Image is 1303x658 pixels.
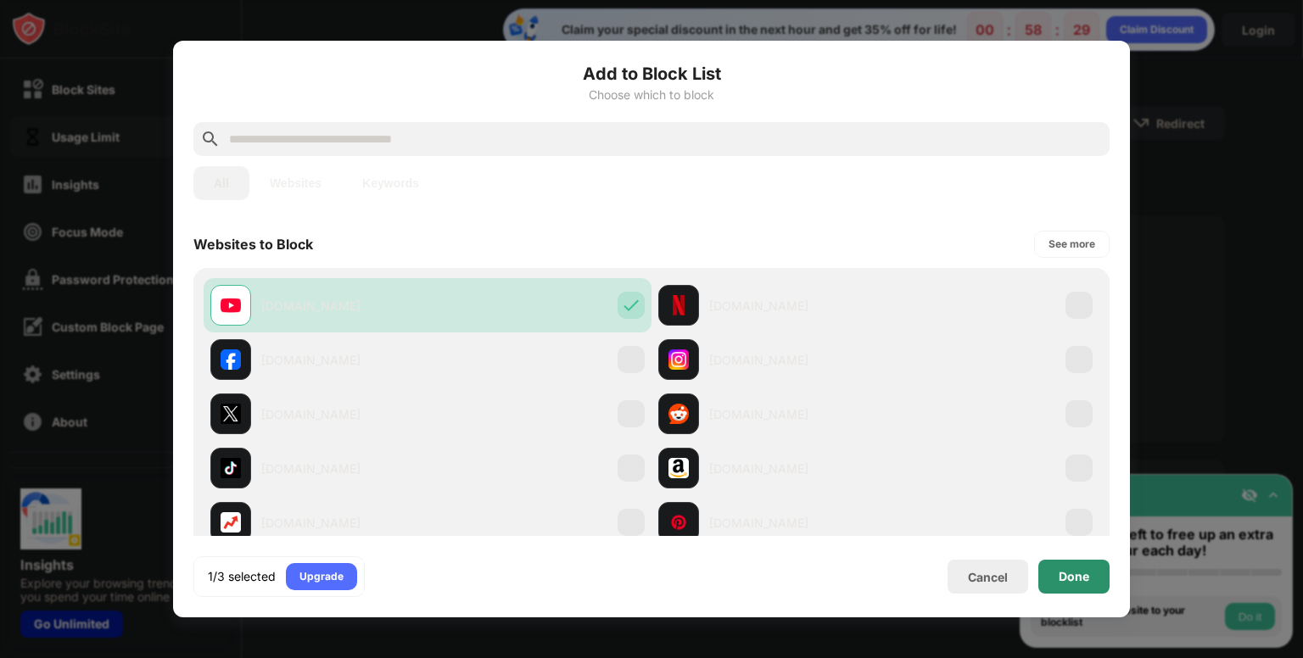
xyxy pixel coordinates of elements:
[668,295,689,315] img: favicons
[221,404,241,424] img: favicons
[221,512,241,533] img: favicons
[709,514,875,532] div: [DOMAIN_NAME]
[968,570,1008,584] div: Cancel
[709,351,875,369] div: [DOMAIN_NAME]
[299,568,344,585] div: Upgrade
[208,568,276,585] div: 1/3 selected
[709,297,875,315] div: [DOMAIN_NAME]
[193,236,313,253] div: Websites to Block
[193,88,1110,102] div: Choose which to block
[261,460,428,477] div: [DOMAIN_NAME]
[1059,570,1089,583] div: Done
[342,166,439,200] button: Keywords
[249,166,342,200] button: Websites
[668,404,689,424] img: favicons
[668,512,689,533] img: favicons
[193,61,1110,86] h6: Add to Block List
[1049,236,1095,253] div: See more
[261,405,428,423] div: [DOMAIN_NAME]
[261,351,428,369] div: [DOMAIN_NAME]
[709,460,875,477] div: [DOMAIN_NAME]
[261,297,428,315] div: [DOMAIN_NAME]
[193,166,249,200] button: All
[668,349,689,370] img: favicons
[668,458,689,478] img: favicons
[221,295,241,315] img: favicons
[200,129,221,149] img: search.svg
[709,405,875,423] div: [DOMAIN_NAME]
[261,514,428,532] div: [DOMAIN_NAME]
[221,349,241,370] img: favicons
[221,458,241,478] img: favicons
